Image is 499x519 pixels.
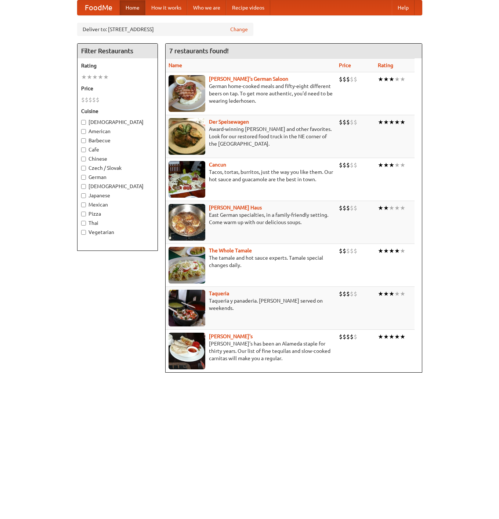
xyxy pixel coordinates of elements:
[169,62,182,68] a: Name
[145,0,187,15] a: How it works
[81,85,154,92] h5: Price
[209,119,249,125] a: Der Speisewagen
[350,290,354,298] li: $
[343,204,346,212] li: $
[81,219,154,227] label: Thai
[350,247,354,255] li: $
[339,290,343,298] li: $
[169,118,205,155] img: speisewagen.jpg
[378,204,383,212] li: ★
[103,73,109,81] li: ★
[209,205,262,211] a: [PERSON_NAME] Haus
[389,204,394,212] li: ★
[400,204,405,212] li: ★
[169,204,205,241] img: kohlhaus.jpg
[209,248,252,253] a: The Whole Tamale
[81,157,86,161] input: Chinese
[354,247,357,255] li: $
[400,75,405,83] li: ★
[394,204,400,212] li: ★
[98,73,103,81] li: ★
[169,340,333,362] p: [PERSON_NAME]'s has been an Alameda staple for thirty years. Our list of fine tequilas and slow-c...
[96,96,100,104] li: $
[389,75,394,83] li: ★
[81,137,154,144] label: Barbecue
[350,75,354,83] li: $
[169,333,205,369] img: pedros.jpg
[339,75,343,83] li: $
[343,75,346,83] li: $
[209,162,226,168] b: Cancun
[350,118,354,126] li: $
[169,247,205,284] img: wholetamale.jpg
[346,161,350,169] li: $
[354,204,357,212] li: $
[169,83,333,105] p: German home-cooked meals and fifty-eight different beers on tap. To get more authentic, you'd nee...
[81,184,86,189] input: [DEMOGRAPHIC_DATA]
[354,75,357,83] li: $
[81,201,154,208] label: Mexican
[209,76,288,82] a: [PERSON_NAME]'s German Saloon
[383,247,389,255] li: ★
[339,333,343,341] li: $
[81,183,154,190] label: [DEMOGRAPHIC_DATA]
[400,161,405,169] li: ★
[169,161,205,198] img: cancun.jpg
[81,202,86,207] input: Mexican
[81,118,154,126] label: [DEMOGRAPHIC_DATA]
[378,62,393,68] a: Rating
[81,173,154,181] label: German
[394,75,400,83] li: ★
[226,0,270,15] a: Recipe videos
[81,230,86,235] input: Vegetarian
[346,75,350,83] li: $
[92,96,96,104] li: $
[389,161,394,169] li: ★
[81,193,86,198] input: Japanese
[394,161,400,169] li: ★
[378,118,383,126] li: ★
[169,168,333,183] p: Tacos, tortas, burritos, just the way you like them. Our hot sauce and guacamole are the best in ...
[169,125,333,147] p: Award-winning [PERSON_NAME] and other favorites. Look for our restored food truck in the NE corne...
[88,96,92,104] li: $
[339,118,343,126] li: $
[81,147,86,152] input: Cafe
[81,129,86,134] input: American
[169,47,229,54] ng-pluralize: 7 restaurants found!
[343,333,346,341] li: $
[350,161,354,169] li: $
[81,138,86,143] input: Barbecue
[120,0,145,15] a: Home
[169,297,333,312] p: Taqueria y panaderia. [PERSON_NAME] served on weekends.
[354,290,357,298] li: $
[346,290,350,298] li: $
[389,333,394,341] li: ★
[383,290,389,298] li: ★
[81,212,86,216] input: Pizza
[81,128,154,135] label: American
[209,333,253,339] a: [PERSON_NAME]'s
[81,120,86,125] input: [DEMOGRAPHIC_DATA]
[394,333,400,341] li: ★
[394,290,400,298] li: ★
[350,204,354,212] li: $
[346,333,350,341] li: $
[187,0,226,15] a: Who we are
[346,204,350,212] li: $
[81,166,86,171] input: Czech / Slovak
[339,62,351,68] a: Price
[400,290,405,298] li: ★
[87,73,92,81] li: ★
[383,333,389,341] li: ★
[339,247,343,255] li: $
[383,204,389,212] li: ★
[81,175,86,180] input: German
[383,75,389,83] li: ★
[400,118,405,126] li: ★
[394,118,400,126] li: ★
[169,211,333,226] p: East German specialties, in a family-friendly setting. Come warm up with our delicious soups.
[81,146,154,153] label: Cafe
